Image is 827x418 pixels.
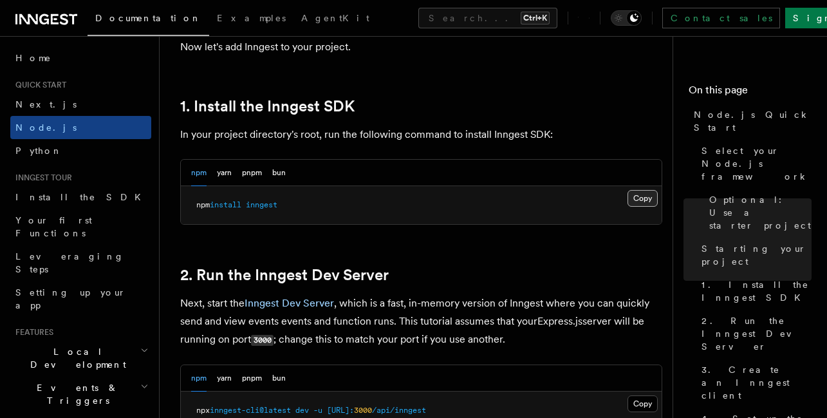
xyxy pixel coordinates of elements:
button: Copy [627,395,658,412]
span: Node.js Quick Start [694,108,812,134]
button: yarn [217,365,232,392]
a: Examples [209,4,293,35]
button: pnpm [242,160,262,186]
span: npx [196,406,210,415]
button: Events & Triggers [10,376,151,412]
a: Documentation [88,4,209,36]
span: -u [313,406,322,415]
kbd: Ctrl+K [521,12,550,24]
span: Inngest tour [10,173,72,183]
span: 2. Run the Inngest Dev Server [702,314,812,353]
button: Copy [627,190,658,207]
a: Python [10,139,151,162]
a: Install the SDK [10,185,151,209]
button: yarn [217,160,232,186]
span: Quick start [10,80,66,90]
span: Python [15,146,62,156]
button: pnpm [242,365,262,392]
span: Optional: Use a starter project [709,193,812,232]
span: Next.js [15,99,77,109]
span: Install the SDK [15,192,149,202]
a: 3. Create an Inngest client [696,358,812,407]
a: 1. Install the Inngest SDK [180,97,355,115]
span: 3. Create an Inngest client [702,363,812,402]
button: bun [272,365,286,392]
span: inngest-cli@latest [210,406,291,415]
span: /api/inngest [372,406,426,415]
a: Next.js [10,93,151,116]
span: Starting your project [702,242,812,268]
a: Inngest Dev Server [245,297,334,309]
span: inngest [246,200,277,209]
code: 3000 [251,335,274,346]
a: Node.js Quick Start [689,103,812,139]
button: Local Development [10,340,151,376]
span: Events & Triggers [10,381,140,407]
span: Node.js [15,122,77,133]
span: Examples [217,13,286,23]
a: Leveraging Steps [10,245,151,281]
span: AgentKit [301,13,369,23]
h4: On this page [689,82,812,103]
span: [URL]: [327,406,354,415]
a: Select your Node.js framework [696,139,812,188]
button: Search...Ctrl+K [418,8,557,28]
a: Your first Functions [10,209,151,245]
button: bun [272,160,286,186]
a: Setting up your app [10,281,151,317]
p: Next, start the , which is a fast, in-memory version of Inngest where you can quickly send and vi... [180,294,662,349]
span: Select your Node.js framework [702,144,812,183]
a: 1. Install the Inngest SDK [696,273,812,309]
a: 2. Run the Inngest Dev Server [696,309,812,358]
span: dev [295,406,309,415]
a: AgentKit [293,4,377,35]
a: Starting your project [696,237,812,273]
span: install [210,200,241,209]
p: In your project directory's root, run the following command to install Inngest SDK: [180,126,662,144]
span: Leveraging Steps [15,251,124,274]
span: Setting up your app [15,287,126,310]
button: npm [191,160,207,186]
span: Home [15,52,51,64]
a: 2. Run the Inngest Dev Server [180,266,389,284]
a: Home [10,46,151,70]
a: Node.js [10,116,151,139]
span: Local Development [10,345,140,371]
span: 1. Install the Inngest SDK [702,278,812,304]
span: 3000 [354,406,372,415]
span: npm [196,200,210,209]
span: Documentation [95,13,201,23]
button: Toggle dark mode [611,10,642,26]
p: Now let's add Inngest to your project. [180,38,662,56]
span: Your first Functions [15,215,92,238]
button: npm [191,365,207,392]
span: Features [10,327,53,337]
a: Optional: Use a starter project [704,188,812,237]
a: Contact sales [662,8,780,28]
